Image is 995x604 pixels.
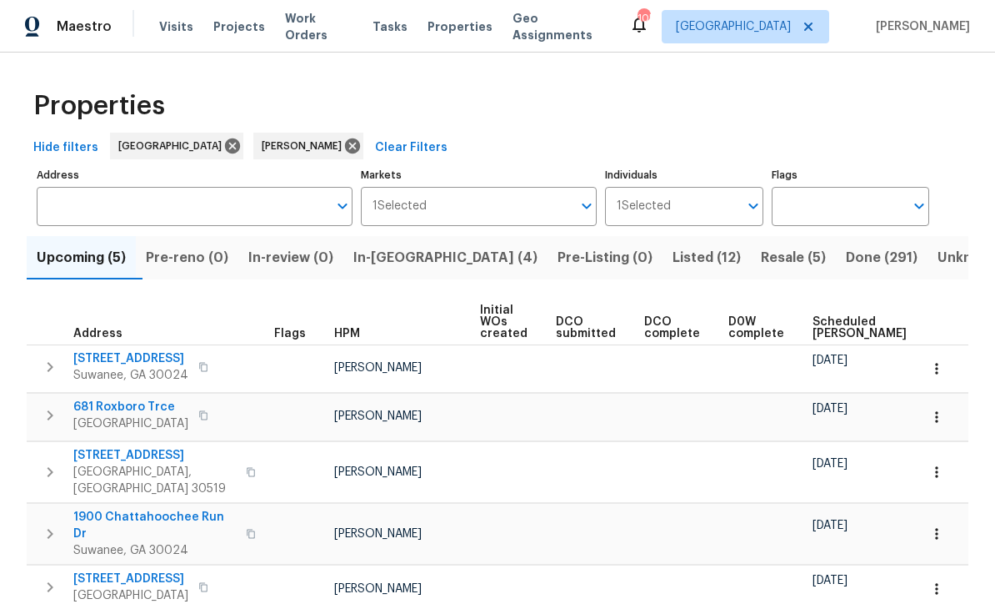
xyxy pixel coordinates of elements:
[73,415,188,432] span: [GEOGRAPHIC_DATA]
[772,170,929,180] label: Flags
[812,520,847,531] span: [DATE]
[248,246,333,269] span: In-review (0)
[27,133,105,164] button: Hide filters
[361,170,597,180] label: Markets
[73,350,188,367] span: [STREET_ADDRESS]
[37,170,352,180] label: Address
[334,410,422,422] span: [PERSON_NAME]
[375,138,447,159] span: Clear Filters
[512,10,609,43] span: Geo Assignments
[73,328,122,340] span: Address
[118,138,228,154] span: [GEOGRAPHIC_DATA]
[907,194,931,218] button: Open
[57,18,112,35] span: Maestro
[33,98,165,114] span: Properties
[672,246,741,269] span: Listed (12)
[334,362,422,374] span: [PERSON_NAME]
[253,133,363,159] div: [PERSON_NAME]
[617,199,671,214] span: 1 Selected
[73,509,236,542] span: 1900 Chattahoochee Run Dr
[480,305,527,340] span: Initial WOs created
[73,587,188,604] span: [GEOGRAPHIC_DATA]
[334,328,360,340] span: HPM
[159,18,193,35] span: Visits
[676,18,791,35] span: [GEOGRAPHIC_DATA]
[73,367,188,384] span: Suwanee, GA 30024
[285,10,352,43] span: Work Orders
[213,18,265,35] span: Projects
[728,316,784,340] span: D0W complete
[812,575,847,586] span: [DATE]
[73,542,236,559] span: Suwanee, GA 30024
[812,403,847,415] span: [DATE]
[742,194,765,218] button: Open
[869,18,970,35] span: [PERSON_NAME]
[372,21,407,33] span: Tasks
[146,246,228,269] span: Pre-reno (0)
[33,138,98,159] span: Hide filters
[37,246,126,269] span: Upcoming (5)
[73,399,188,415] span: 681 Roxboro Trce
[334,528,422,540] span: [PERSON_NAME]
[812,355,847,366] span: [DATE]
[262,138,348,154] span: [PERSON_NAME]
[110,133,243,159] div: [GEOGRAPHIC_DATA]
[812,316,907,340] span: Scheduled [PERSON_NAME]
[73,464,236,497] span: [GEOGRAPHIC_DATA], [GEOGRAPHIC_DATA] 30519
[556,316,616,340] span: DCO submitted
[605,170,762,180] label: Individuals
[372,199,427,214] span: 1 Selected
[846,246,917,269] span: Done (291)
[334,583,422,595] span: [PERSON_NAME]
[812,458,847,470] span: [DATE]
[644,316,700,340] span: DCO complete
[761,246,826,269] span: Resale (5)
[427,18,492,35] span: Properties
[331,194,354,218] button: Open
[274,328,306,340] span: Flags
[575,194,598,218] button: Open
[73,571,188,587] span: [STREET_ADDRESS]
[73,447,236,464] span: [STREET_ADDRESS]
[334,466,422,478] span: [PERSON_NAME]
[637,10,649,27] div: 105
[557,246,652,269] span: Pre-Listing (0)
[368,133,454,164] button: Clear Filters
[353,246,537,269] span: In-[GEOGRAPHIC_DATA] (4)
